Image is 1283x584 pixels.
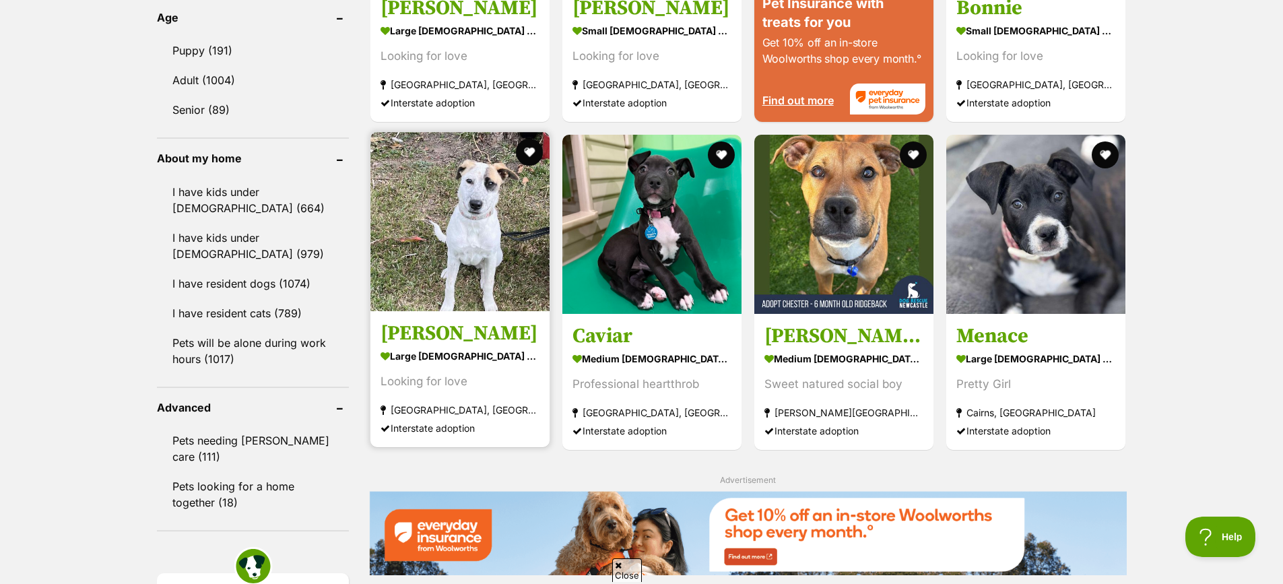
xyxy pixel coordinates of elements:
[764,324,923,350] h3: [PERSON_NAME] - [DEMOGRAPHIC_DATA][GEOGRAPHIC_DATA]
[572,47,731,65] div: Looking for love
[900,141,927,168] button: favourite
[157,472,349,517] a: Pets looking for a home together (18)
[562,314,742,451] a: Caviar medium [DEMOGRAPHIC_DATA] Dog Professional heartthrob [GEOGRAPHIC_DATA], [GEOGRAPHIC_DATA]...
[157,269,349,298] a: I have resident dogs (1074)
[1185,517,1256,557] iframe: Help Scout Beacon - Open
[612,558,642,582] span: Close
[572,404,731,422] strong: [GEOGRAPHIC_DATA], [GEOGRAPHIC_DATA]
[764,404,923,422] strong: [PERSON_NAME][GEOGRAPHIC_DATA], [GEOGRAPHIC_DATA]
[381,347,539,366] strong: large [DEMOGRAPHIC_DATA] Dog
[381,21,539,40] strong: large [DEMOGRAPHIC_DATA] Dog
[157,401,349,414] header: Advanced
[956,94,1115,112] div: Interstate adoption
[754,314,933,451] a: [PERSON_NAME] - [DEMOGRAPHIC_DATA][GEOGRAPHIC_DATA] medium [DEMOGRAPHIC_DATA] Dog Sweet natured s...
[720,475,776,485] span: Advertisement
[708,141,735,168] button: favourite
[157,178,349,222] a: I have kids under [DEMOGRAPHIC_DATA] (664)
[157,152,349,164] header: About my home
[157,11,349,24] header: Age
[157,299,349,327] a: I have resident cats (789)
[956,376,1115,394] div: Pretty Girl
[562,135,742,314] img: Caviar - Staffordshire Bull Terrier Dog
[956,404,1115,422] strong: Cairns, [GEOGRAPHIC_DATA]
[956,21,1115,40] strong: small [DEMOGRAPHIC_DATA] Dog
[572,350,731,369] strong: medium [DEMOGRAPHIC_DATA] Dog
[157,66,349,94] a: Adult (1004)
[956,47,1115,65] div: Looking for love
[381,373,539,391] div: Looking for love
[1092,141,1119,168] button: favourite
[381,47,539,65] div: Looking for love
[764,376,923,394] div: Sweet natured social boy
[157,96,349,124] a: Senior (89)
[369,491,1127,578] a: Everyday Insurance promotional banner
[572,324,731,350] h3: Caviar
[381,94,539,112] div: Interstate adoption
[381,401,539,420] strong: [GEOGRAPHIC_DATA], [GEOGRAPHIC_DATA]
[516,139,543,166] button: favourite
[956,350,1115,369] strong: large [DEMOGRAPHIC_DATA] Dog
[764,350,923,369] strong: medium [DEMOGRAPHIC_DATA] Dog
[764,422,923,441] div: Interstate adoption
[956,422,1115,441] div: Interstate adoption
[157,36,349,65] a: Puppy (191)
[381,321,539,347] h3: [PERSON_NAME]
[946,135,1125,314] img: Menace - Mastiff Dog
[572,75,731,94] strong: [GEOGRAPHIC_DATA], [GEOGRAPHIC_DATA]
[572,422,731,441] div: Interstate adoption
[572,21,731,40] strong: small [DEMOGRAPHIC_DATA] Dog
[369,491,1127,575] img: Everyday Insurance promotional banner
[572,94,731,112] div: Interstate adoption
[381,75,539,94] strong: [GEOGRAPHIC_DATA], [GEOGRAPHIC_DATA]
[157,329,349,373] a: Pets will be alone during work hours (1017)
[572,376,731,394] div: Professional heartthrob
[157,426,349,471] a: Pets needing [PERSON_NAME] care (111)
[370,132,550,311] img: Andy - American Staffordshire Terrier Dog
[956,324,1115,350] h3: Menace
[381,420,539,438] div: Interstate adoption
[956,75,1115,94] strong: [GEOGRAPHIC_DATA], [GEOGRAPHIC_DATA]
[754,135,933,314] img: Chester - 6 Month Old Ridgeback - Rhodesian Ridgeback Dog
[370,311,550,448] a: [PERSON_NAME] large [DEMOGRAPHIC_DATA] Dog Looking for love [GEOGRAPHIC_DATA], [GEOGRAPHIC_DATA] ...
[946,314,1125,451] a: Menace large [DEMOGRAPHIC_DATA] Dog Pretty Girl Cairns, [GEOGRAPHIC_DATA] Interstate adoption
[157,224,349,268] a: I have kids under [DEMOGRAPHIC_DATA] (979)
